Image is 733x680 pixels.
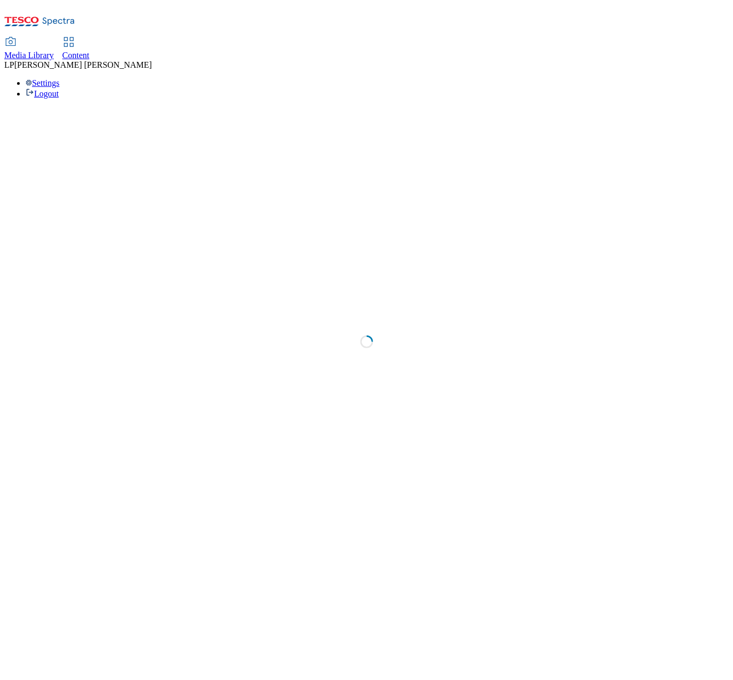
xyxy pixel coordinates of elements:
[26,78,60,87] a: Settings
[4,38,54,60] a: Media Library
[62,51,90,60] span: Content
[4,51,54,60] span: Media Library
[26,89,59,98] a: Logout
[14,60,152,69] span: [PERSON_NAME] [PERSON_NAME]
[4,60,14,69] span: LP
[62,38,90,60] a: Content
